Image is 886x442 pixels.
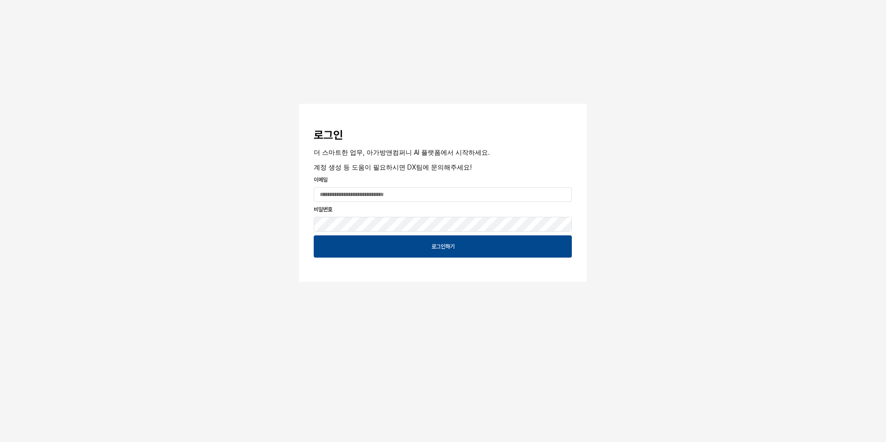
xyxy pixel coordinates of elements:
[431,243,455,250] p: 로그인하기
[314,129,572,142] h3: 로그인
[314,147,572,157] p: 더 스마트한 업무, 아가방앤컴퍼니 AI 플랫폼에서 시작하세요.
[314,235,572,258] button: 로그인하기
[314,162,572,172] p: 계정 생성 등 도움이 필요하시면 DX팀에 문의해주세요!
[314,205,572,214] p: 비밀번호
[314,176,572,184] p: 이메일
